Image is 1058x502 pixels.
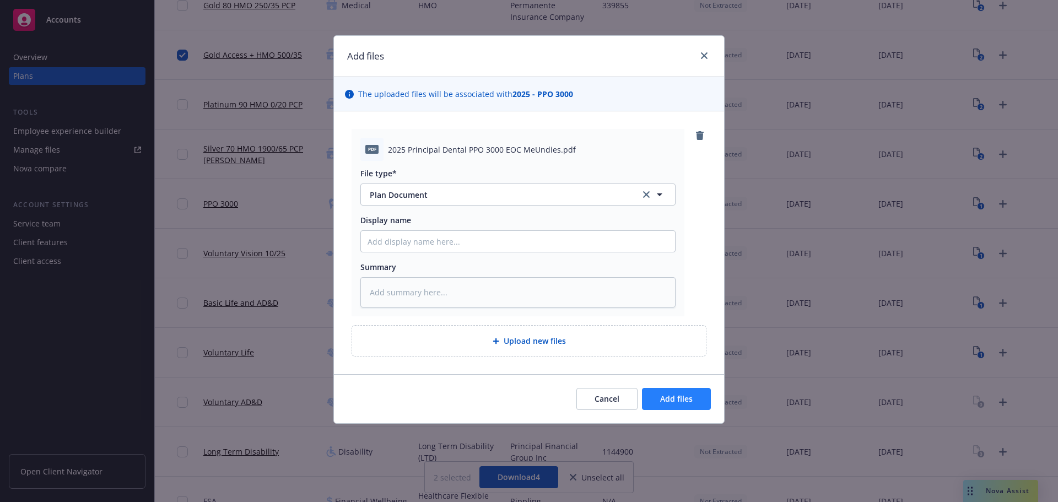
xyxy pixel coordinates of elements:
a: remove [693,129,706,142]
strong: 2025 - PPO 3000 [512,89,573,99]
div: Upload new files [352,325,706,357]
a: clear selection [640,188,653,201]
input: Add display name here... [361,231,675,252]
button: Plan Documentclear selection [360,183,676,206]
span: Cancel [595,393,619,404]
a: close [698,49,711,62]
span: pdf [365,145,379,153]
span: Display name [360,215,411,225]
span: Summary [360,262,396,272]
span: File type* [360,168,397,179]
h1: Add files [347,49,384,63]
span: Add files [660,393,693,404]
span: 2025 Principal Dental PPO 3000 EOC MeUndies.pdf [388,144,576,155]
span: The uploaded files will be associated with [358,88,573,100]
span: Upload new files [504,335,566,347]
span: Plan Document [370,189,625,201]
button: Add files [642,388,711,410]
button: Cancel [576,388,638,410]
